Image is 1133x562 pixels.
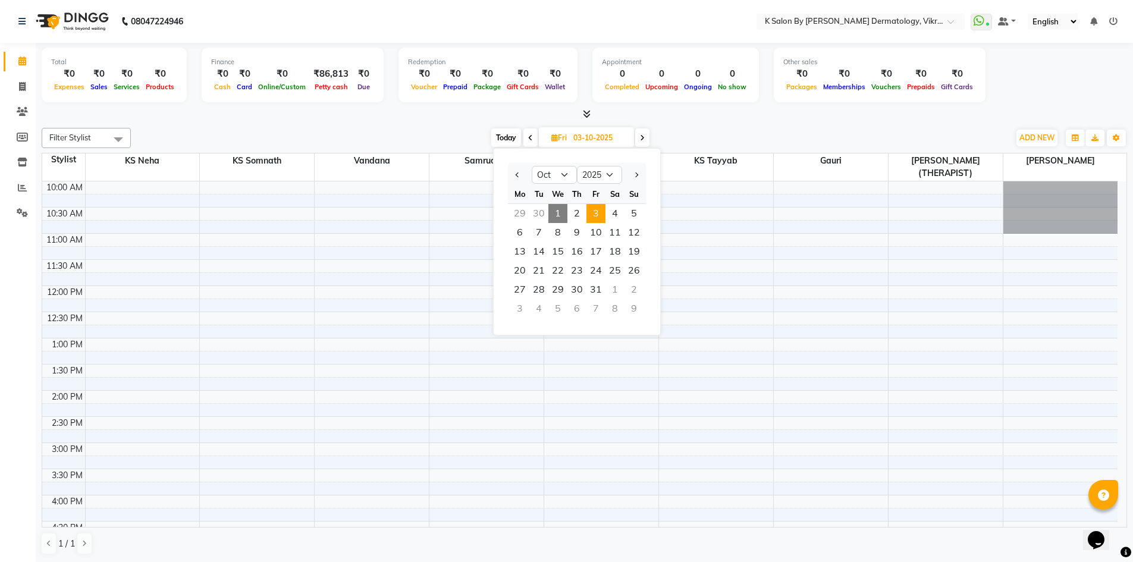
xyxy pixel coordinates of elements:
div: Monday, October 13, 2025 [510,242,529,261]
span: Due [354,83,373,91]
span: Gift Cards [504,83,542,91]
div: Fr [586,184,605,203]
select: Select month [532,166,577,184]
div: 11:00 AM [44,234,85,246]
div: 4:30 PM [49,522,85,534]
span: ADD NEW [1019,133,1054,142]
div: Tuesday, October 7, 2025 [529,223,548,242]
span: 22 [548,261,567,280]
span: Products [143,83,177,91]
span: Gift Cards [938,83,976,91]
span: Vandana [315,153,429,168]
div: We [548,184,567,203]
div: Thursday, October 23, 2025 [567,261,586,280]
span: 18 [605,242,624,261]
div: Tuesday, November 4, 2025 [529,299,548,318]
span: Memberships [820,83,868,91]
span: 27 [510,280,529,299]
span: 12 [624,223,644,242]
div: Redemption [408,57,568,67]
div: Sa [605,184,624,203]
div: Tuesday, October 28, 2025 [529,280,548,299]
div: Sunday, October 12, 2025 [624,223,644,242]
div: 0 [602,67,642,81]
div: Wednesday, November 5, 2025 [548,299,567,318]
div: ₹0 [504,67,542,81]
div: ₹0 [868,67,904,81]
span: 17 [586,242,605,261]
div: Appointment [602,57,749,67]
div: Finance [211,57,374,67]
span: No show [715,83,749,91]
span: Wallet [542,83,568,91]
div: 1:30 PM [49,365,85,377]
div: ₹0 [51,67,87,81]
div: ₹0 [904,67,938,81]
div: Other sales [783,57,976,67]
div: 12:00 PM [45,286,85,299]
span: 31 [586,280,605,299]
span: KS Tayyab [659,153,773,168]
div: ₹0 [234,67,255,81]
span: 26 [624,261,644,280]
span: 23 [567,261,586,280]
div: Wednesday, October 29, 2025 [548,280,567,299]
div: Mo [510,184,529,203]
div: 1:00 PM [49,338,85,351]
div: ₹86,813 [309,67,353,81]
span: 15 [548,242,567,261]
div: 2:30 PM [49,417,85,429]
span: Expenses [51,83,87,91]
button: Previous month [513,165,523,184]
div: 10:30 AM [44,208,85,220]
div: ₹0 [542,67,568,81]
div: Sunday, November 2, 2025 [624,280,644,299]
div: Thursday, October 2, 2025 [567,204,586,223]
span: 1 / 1 [58,538,75,550]
span: 1 [548,204,567,223]
div: 2:00 PM [49,391,85,403]
span: Today [491,128,521,147]
div: Wednesday, October 1, 2025 [548,204,567,223]
span: 30 [567,280,586,299]
div: 0 [715,67,749,81]
span: 6 [510,223,529,242]
span: 20 [510,261,529,280]
span: 14 [529,242,548,261]
div: Th [567,184,586,203]
div: Saturday, October 25, 2025 [605,261,624,280]
span: Ongoing [681,83,715,91]
div: ₹0 [408,67,440,81]
div: Sunday, October 5, 2025 [624,204,644,223]
div: Thursday, October 30, 2025 [567,280,586,299]
span: Upcoming [642,83,681,91]
span: Petty cash [312,83,351,91]
span: KS Neha [86,153,200,168]
div: ₹0 [938,67,976,81]
iframe: chat widget [1083,514,1121,550]
div: Friday, October 31, 2025 [586,280,605,299]
span: Gauri [774,153,888,168]
span: Samruddhi [429,153,544,168]
span: Online/Custom [255,83,309,91]
div: Friday, October 24, 2025 [586,261,605,280]
div: Saturday, November 1, 2025 [605,280,624,299]
div: ₹0 [111,67,143,81]
div: Wednesday, October 22, 2025 [548,261,567,280]
span: 10 [586,223,605,242]
div: Su [624,184,644,203]
span: Services [111,83,143,91]
span: 19 [624,242,644,261]
div: Tuesday, October 14, 2025 [529,242,548,261]
div: Friday, October 10, 2025 [586,223,605,242]
span: Sales [87,83,111,91]
div: Tuesday, October 21, 2025 [529,261,548,280]
span: [PERSON_NAME] [1003,153,1118,168]
div: Friday, October 3, 2025 [586,204,605,223]
div: ₹0 [470,67,504,81]
span: Package [470,83,504,91]
span: Cash [211,83,234,91]
div: 12:30 PM [45,312,85,325]
input: 2025-10-03 [570,129,629,147]
div: Sunday, November 9, 2025 [624,299,644,318]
